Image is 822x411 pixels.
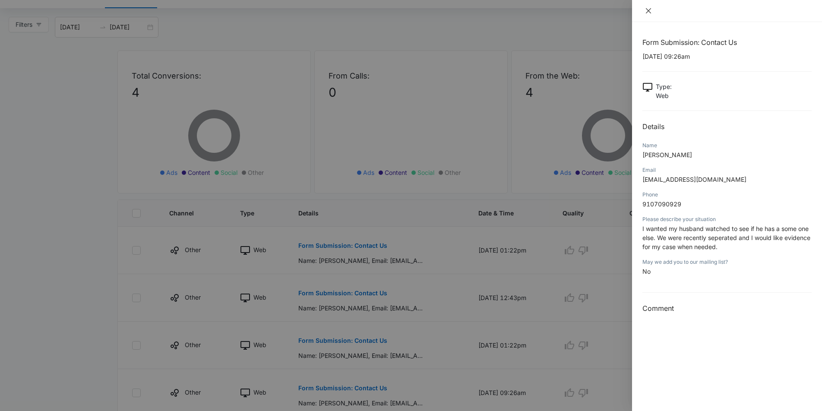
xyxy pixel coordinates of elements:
[642,151,692,158] span: [PERSON_NAME]
[656,91,672,100] p: Web
[656,82,672,91] p: Type :
[642,7,654,15] button: Close
[642,191,812,199] div: Phone
[642,225,810,250] span: I wanted my husband watched to see if he has a some one else. We were recently seperated and I wo...
[645,7,652,14] span: close
[642,166,812,174] div: Email
[642,303,812,313] h3: Comment
[642,268,651,275] span: No
[642,142,812,149] div: Name
[642,258,812,266] div: May we add you to our mailing list?
[642,215,812,223] div: Please describe your situation
[642,37,812,47] h1: Form Submission: Contact Us
[642,121,812,132] h2: Details
[642,52,812,61] p: [DATE] 09:26am
[642,176,746,183] span: [EMAIL_ADDRESS][DOMAIN_NAME]
[642,200,681,208] span: 9107090929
